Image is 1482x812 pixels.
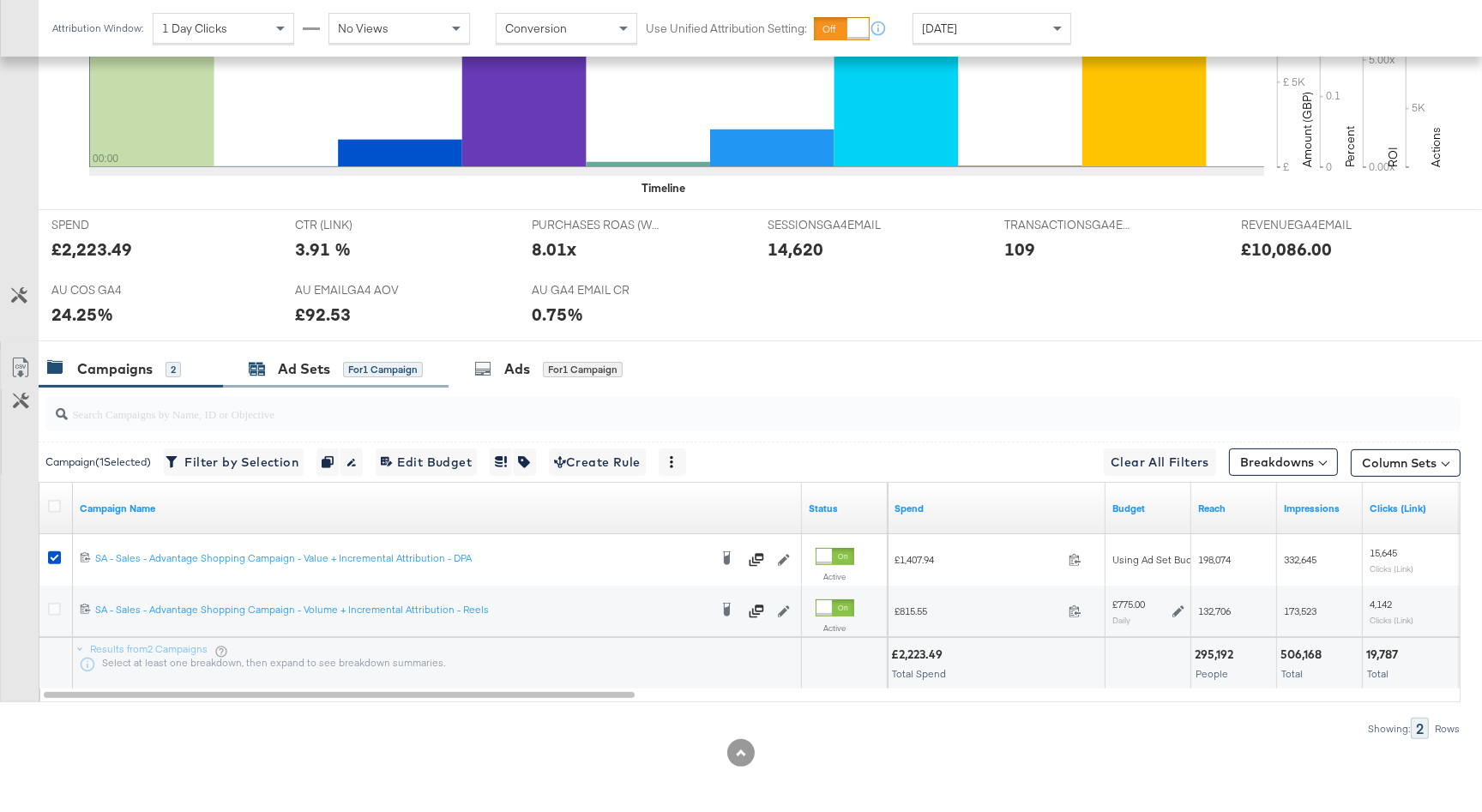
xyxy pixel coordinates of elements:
[295,282,424,298] span: AU EMAILGA4 AOV
[343,362,423,377] div: for 1 Campaign
[1385,147,1401,167] text: ROI
[1241,237,1332,262] div: £10,086.00
[278,359,330,379] div: Ad Sets
[1112,502,1184,515] a: The maximum amount you're willing to spend on your ads, on average each day or over the lifetime ...
[1351,449,1461,477] button: Column Sets
[532,302,583,327] div: 0.75%
[45,454,151,470] div: Campaign ( 1 Selected)
[543,362,623,377] div: for 1 Campaign
[295,302,351,327] div: £92.53
[1428,127,1443,167] text: Actions
[1111,452,1209,473] span: Clear All Filters
[80,502,795,515] a: Your campaign name.
[95,603,708,620] a: SA - Sales - Advantage Shopping Campaign - Volume + Incremental Attribution - Reels
[1241,217,1370,233] span: REVENUEGA4EMAIL
[1434,723,1461,735] div: Rows
[1004,237,1035,262] div: 109
[505,21,567,36] span: Conversion
[68,390,1332,424] input: Search Campaigns by Name, ID or Objective
[1229,448,1338,476] button: Breakdowns
[1112,615,1130,625] sub: Daily
[1367,667,1389,680] span: Total
[1004,217,1133,233] span: TRANSACTIONSGA4EMAIL
[1411,718,1429,739] div: 2
[1367,723,1411,735] div: Showing:
[164,448,304,476] button: Filter by Selection
[895,502,1099,515] a: The total amount spent to date.
[166,362,181,377] div: 2
[809,502,881,515] a: Shows the current state of your Ad Campaign.
[816,623,854,634] label: Active
[1370,615,1413,625] sub: Clicks (Link)
[169,452,298,473] span: Filter by Selection
[892,667,946,680] span: Total Spend
[532,217,660,233] span: PURCHASES ROAS (WEBSITE EVENTS)
[1198,553,1231,566] span: 198,074
[51,217,180,233] span: SPEND
[1284,502,1356,515] a: The number of times your ad was served. On mobile apps an ad is counted as served the first time ...
[642,180,686,196] div: Timeline
[1370,598,1392,611] span: 4,142
[95,603,708,617] div: SA - Sales - Advantage Shopping Campaign - Volume + Incremental Attribution - Reels
[1299,92,1315,167] text: Amount (GBP)
[51,237,132,262] div: £2,223.49
[816,571,854,582] label: Active
[549,448,646,476] button: Create Rule
[95,551,708,568] a: SA - Sales - Advantage Shopping Campaign - Value + Incremental Attribution - DPA
[51,22,144,34] div: Attribution Window:
[1198,604,1231,617] span: 132,706
[646,21,807,37] label: Use Unified Attribution Setting:
[1284,604,1316,617] span: 173,523
[95,551,708,565] div: SA - Sales - Advantage Shopping Campaign - Value + Incremental Attribution - DPA
[1366,647,1403,663] div: 19,787
[532,237,576,262] div: 8.01x
[1370,546,1397,559] span: 15,645
[532,282,660,298] span: AU GA4 EMAIL CR
[554,452,641,473] span: Create Rule
[381,452,472,473] span: Edit Budget
[768,237,823,262] div: 14,620
[1284,553,1316,566] span: 332,645
[77,359,153,379] div: Campaigns
[1196,667,1228,680] span: People
[295,217,424,233] span: CTR (LINK)
[1281,667,1303,680] span: Total
[1195,647,1238,663] div: 295,192
[922,21,957,36] span: [DATE]
[895,604,1062,617] span: £815.55
[376,448,477,476] button: Edit Budget
[1342,126,1358,167] text: Percent
[1370,563,1413,574] sub: Clicks (Link)
[768,217,896,233] span: SESSIONSGA4EMAIL
[1198,502,1270,515] a: The number of people your ad was served to.
[504,359,530,379] div: Ads
[338,21,389,36] span: No Views
[295,237,351,262] div: 3.91 %
[1104,448,1216,476] button: Clear All Filters
[895,553,1062,566] span: £1,407.94
[1280,647,1327,663] div: 506,168
[51,282,180,298] span: AU COS GA4
[1112,553,1208,567] div: Using Ad Set Budget
[891,647,948,663] div: £2,223.49
[162,21,227,36] span: 1 Day Clicks
[51,302,113,327] div: 24.25%
[1112,598,1145,611] div: £775.00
